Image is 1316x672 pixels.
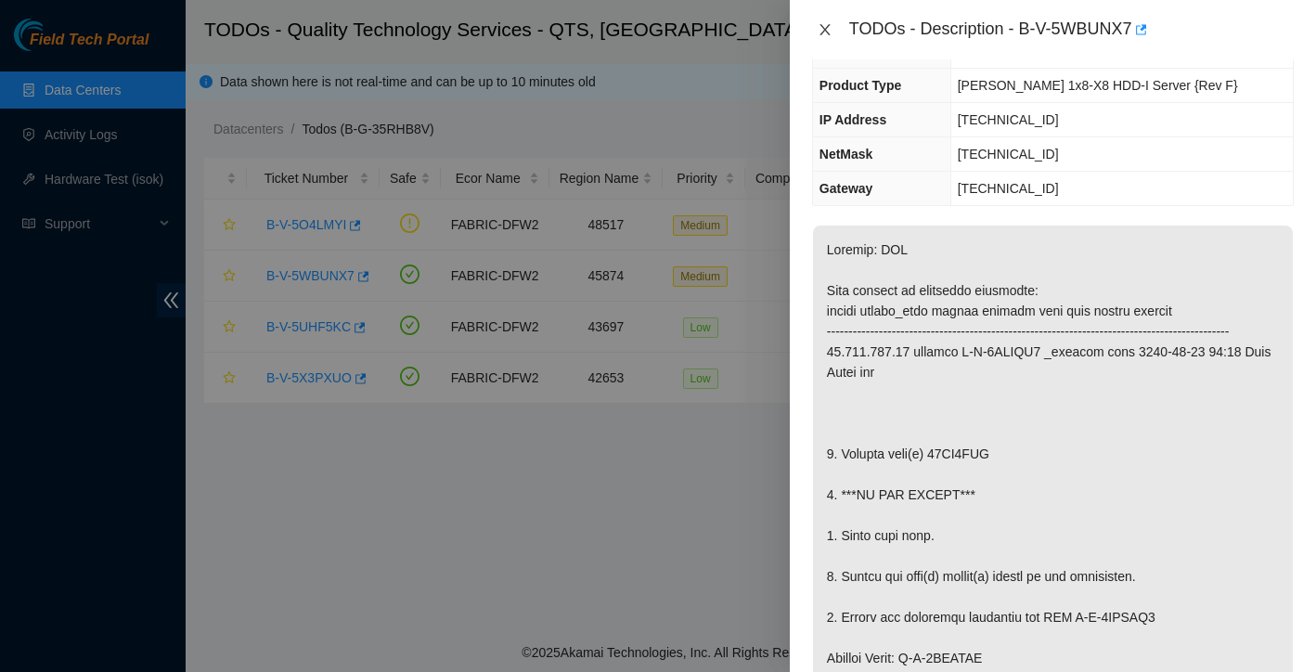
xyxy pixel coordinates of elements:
[819,112,886,127] span: IP Address
[958,147,1059,162] span: [TECHNICAL_ID]
[849,15,1294,45] div: TODOs - Description - B-V-5WBUNX7
[819,78,901,93] span: Product Type
[958,112,1059,127] span: [TECHNICAL_ID]
[958,181,1059,196] span: [TECHNICAL_ID]
[818,22,832,37] span: close
[819,181,873,196] span: Gateway
[812,21,838,39] button: Close
[958,78,1238,93] span: [PERSON_NAME] 1x8-X8 HDD-I Server {Rev F}
[819,147,873,162] span: NetMask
